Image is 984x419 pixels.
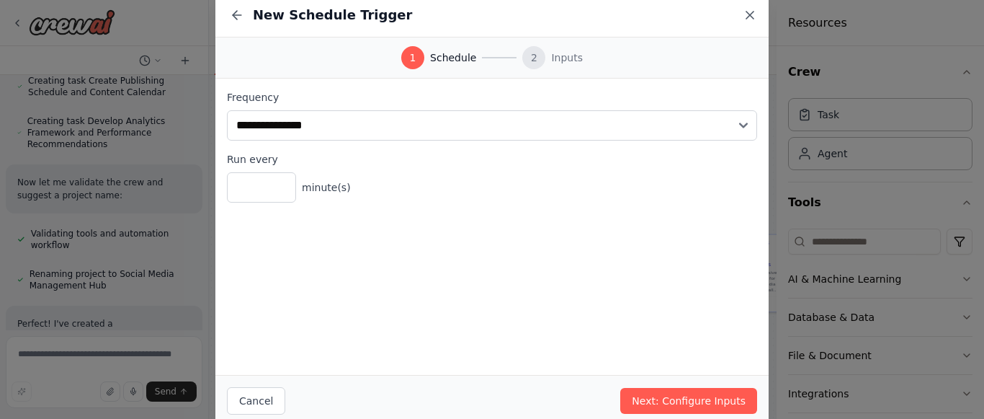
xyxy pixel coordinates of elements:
[430,50,476,65] span: Schedule
[551,50,583,65] span: Inputs
[522,46,545,69] div: 2
[302,180,351,195] span: minute(s)
[227,152,757,167] label: Run every
[253,5,412,25] h2: New Schedule Trigger
[227,387,285,415] button: Cancel
[227,90,757,105] label: Frequency
[620,388,757,414] button: Next: Configure Inputs
[401,46,424,69] div: 1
